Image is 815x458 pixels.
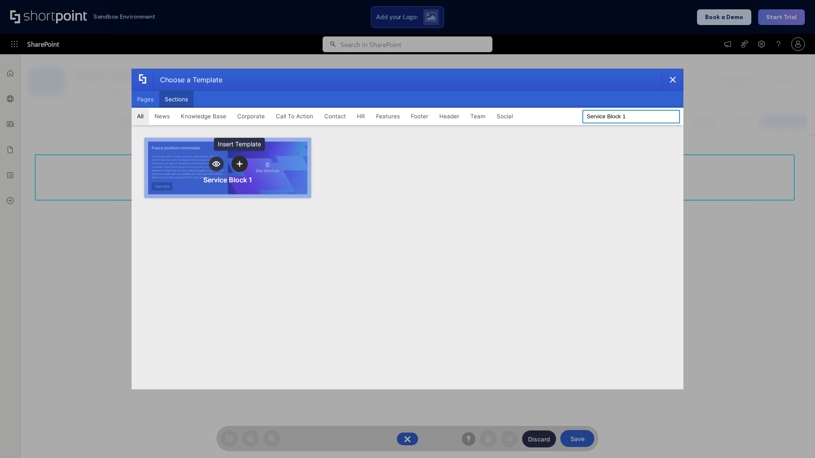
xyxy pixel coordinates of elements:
button: Features [371,108,405,125]
div: Service Block 1 [203,176,252,184]
button: News [149,108,175,125]
button: All [132,108,149,125]
button: Footer [405,108,434,125]
iframe: Chat Widget [773,417,815,458]
button: Knowledge Base [175,108,232,125]
button: Call To Action [270,108,319,125]
button: Social [491,108,518,125]
button: Pages [132,91,159,108]
div: Choose a Template [153,69,222,90]
button: Sections [159,91,194,108]
button: HR [351,108,371,125]
input: Search [582,110,680,123]
button: Corporate [232,108,270,125]
button: Team [465,108,491,125]
button: Header [434,108,465,125]
button: Contact [319,108,351,125]
div: template selector [132,69,683,389]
